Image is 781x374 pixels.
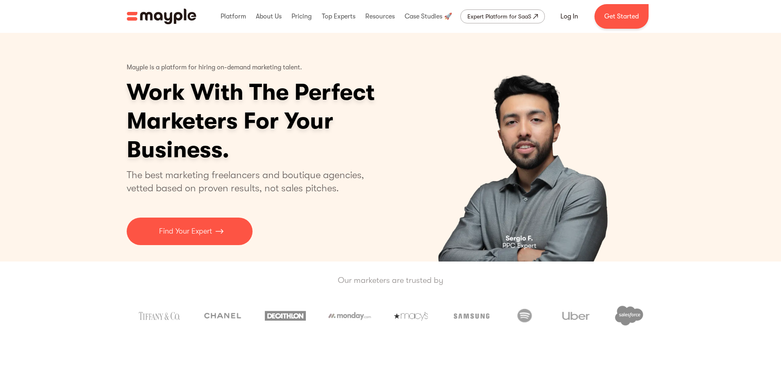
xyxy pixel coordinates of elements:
[127,168,374,195] p: The best marketing freelancers and boutique agencies, vetted based on proven results, not sales p...
[127,218,253,245] a: Find Your Expert
[320,3,357,30] div: Top Experts
[289,3,314,30] div: Pricing
[551,7,588,26] a: Log In
[460,9,545,23] a: Expert Platform for SaaS
[467,11,531,21] div: Expert Platform for SaaS
[127,9,196,24] a: home
[159,226,212,237] p: Find Your Expert
[254,3,284,30] div: About Us
[594,4,649,29] a: Get Started
[219,3,248,30] div: Platform
[363,3,397,30] div: Resources
[127,78,438,164] h1: Work With The Perfect Marketers For Your Business.
[127,57,302,78] p: Mayple is a platform for hiring on-demand marketing talent.
[398,33,655,262] div: carousel
[398,33,655,262] div: 1 of 4
[127,9,196,24] img: Mayple logo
